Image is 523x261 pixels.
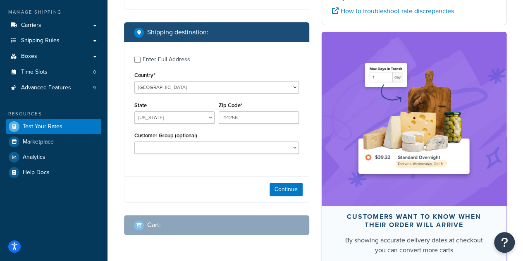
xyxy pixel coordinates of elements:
label: Customer Group (optional) [134,132,197,139]
input: Enter Full Address [134,57,141,63]
li: Advanced Features [6,80,101,96]
a: Advanced Features9 [6,80,101,96]
a: How to troubleshoot rate discrepancies [332,6,454,16]
span: Carriers [21,22,41,29]
span: 0 [93,69,96,76]
li: Time Slots [6,65,101,80]
img: feature-image-ddt-36eae7f7280da8017bfb280eaccd9c446f90b1fe08728e4019434db127062ab4.png [352,44,476,194]
a: Carriers [6,18,101,33]
h2: Shipping destination : [147,29,208,36]
label: State [134,102,147,108]
div: Customers want to know when their order will arrive [342,213,487,229]
a: Help Docs [6,165,101,180]
a: Test Your Rates [6,119,101,134]
span: Help Docs [23,169,50,176]
a: Time Slots0 [6,65,101,80]
span: 9 [93,84,96,91]
a: Marketplace [6,134,101,149]
span: Time Slots [21,69,48,76]
label: Country* [134,72,155,78]
span: Shipping Rules [21,37,60,44]
div: Manage Shipping [6,9,101,16]
span: Marketplace [23,139,54,146]
span: Test Your Rates [23,123,62,130]
div: Resources [6,110,101,117]
span: Advanced Features [21,84,71,91]
div: By showing accurate delivery dates at checkout you can convert more carts [342,235,487,255]
h2: Cart : [147,221,161,229]
a: Shipping Rules [6,33,101,48]
a: Analytics [6,150,101,165]
button: Continue [270,183,303,196]
div: Enter Full Address [143,54,190,65]
span: Analytics [23,154,45,161]
label: Zip Code* [219,102,242,108]
button: Open Resource Center [494,232,515,253]
a: Boxes [6,49,101,64]
span: Boxes [21,53,37,60]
